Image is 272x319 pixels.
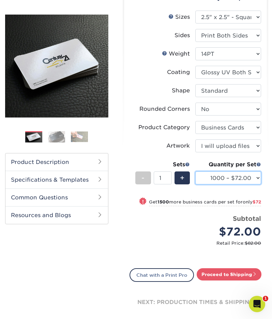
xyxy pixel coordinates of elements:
small: Retail Price: [135,240,261,246]
div: Coating [167,68,190,76]
img: Business Cards 02 [48,131,65,143]
img: Glossy UV Coated 01 [5,14,108,118]
iframe: Intercom live chat [249,296,265,312]
h2: Resources and Blogs [5,206,108,224]
div: Artwork [166,142,190,150]
div: Sides [175,31,190,40]
span: + [180,173,184,183]
div: Product Category [138,123,190,132]
h2: Common Questions [5,188,108,206]
span: ! [142,198,144,206]
span: 1 [263,296,268,301]
span: $82.00 [245,241,261,246]
img: Business Cards 01 [25,129,42,146]
strong: 1500 [157,199,169,204]
div: Sets [135,161,190,169]
h2: Product Description [5,153,108,171]
span: only [243,199,261,204]
div: Shape [172,87,190,95]
div: Rounded Corners [139,105,190,113]
a: Chat with a Print Pro [130,268,194,282]
div: Sizes [168,13,190,21]
h2: Specifications & Templates [5,171,108,188]
span: - [141,173,145,183]
div: $72.00 [200,224,261,240]
div: Weight [162,50,190,58]
small: Get more business cards per set for [149,199,261,206]
span: $72 [253,199,261,204]
div: Quantity per Set [195,161,261,169]
img: Business Cards 03 [71,132,88,142]
a: Proceed to Shipping [197,268,261,280]
strong: Subtotal [233,215,261,222]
